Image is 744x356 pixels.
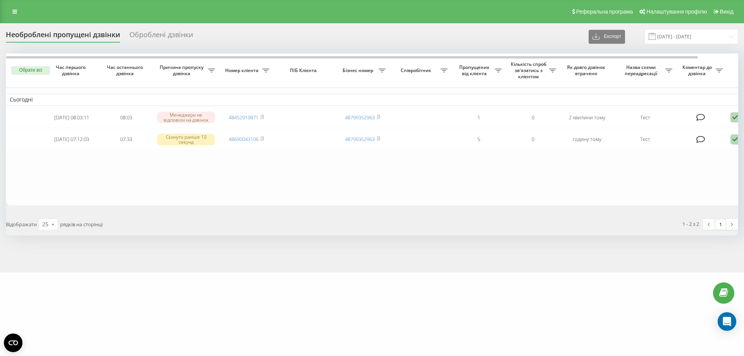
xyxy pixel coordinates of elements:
[510,61,549,79] span: Кількість спроб зв'язатись з клієнтом
[45,107,99,128] td: [DATE] 08:03:11
[576,9,633,15] span: Реферальна програма
[589,30,625,44] button: Експорт
[6,31,120,43] div: Необроблені пропущені дзвінки
[715,219,726,230] a: 1
[45,129,99,150] td: [DATE] 07:12:03
[618,64,665,76] span: Назва схеми переадресації
[451,107,506,128] td: 1
[566,64,608,76] span: Як довго дзвінок втрачено
[718,312,736,331] div: Open Intercom Messenger
[560,107,614,128] td: 2 хвилини тому
[229,114,258,121] a: 48452919871
[11,66,50,75] button: Обрати всі
[99,107,153,128] td: 08:03
[42,220,48,228] div: 25
[229,136,258,143] a: 48690043106
[280,67,329,74] span: ПІБ Клієнта
[51,64,93,76] span: Час першого дзвінка
[614,107,676,128] td: Тест
[720,9,734,15] span: Вихід
[223,67,262,74] span: Номер клієнта
[506,107,560,128] td: 0
[157,112,215,123] div: Менеджери не відповіли на дзвінок
[345,114,375,121] a: 48799352963
[682,220,699,228] div: 1 - 2 з 2
[680,64,716,76] span: Коментар до дзвінка
[105,64,147,76] span: Час останнього дзвінка
[451,129,506,150] td: 5
[99,129,153,150] td: 07:33
[506,129,560,150] td: 0
[393,67,441,74] span: Співробітник
[345,136,375,143] a: 48799352963
[157,64,208,76] span: Причина пропуску дзвінка
[614,129,676,150] td: Тест
[6,221,37,228] span: Відображати
[455,64,495,76] span: Пропущених від клієнта
[646,9,707,15] span: Налаштування профілю
[157,134,215,145] div: Скинуто раніше 10 секунд
[560,129,614,150] td: годину тому
[4,334,22,352] button: Open CMP widget
[339,67,379,74] span: Бізнес номер
[129,31,193,43] div: Оброблені дзвінки
[60,221,103,228] span: рядків на сторінці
